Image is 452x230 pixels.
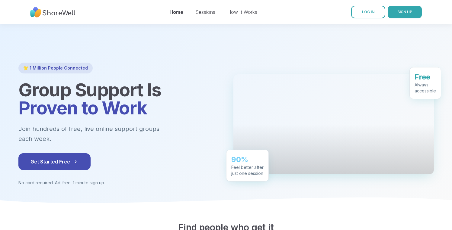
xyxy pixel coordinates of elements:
[18,153,91,170] button: Get Started Free
[18,124,192,144] p: Join hundreds of free, live online support groups each week.
[18,97,147,119] span: Proven to Work
[169,9,183,15] a: Home
[18,63,93,73] div: 🌟 1 Million People Connected
[362,10,374,14] span: LOG IN
[195,9,215,15] a: Sessions
[231,154,264,164] div: 90%
[231,164,264,176] div: Feel better after just one session
[18,180,219,186] p: No card required. Ad-free. 1 minute sign up.
[30,4,75,20] img: ShareWell Nav Logo
[351,6,385,18] a: LOG IN
[415,72,436,82] div: Free
[30,158,79,165] span: Get Started Free
[18,81,219,117] h1: Group Support Is
[397,10,412,14] span: SIGN UP
[415,82,436,94] div: Always accessible
[227,9,257,15] a: How It Works
[388,6,422,18] button: SIGN UP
